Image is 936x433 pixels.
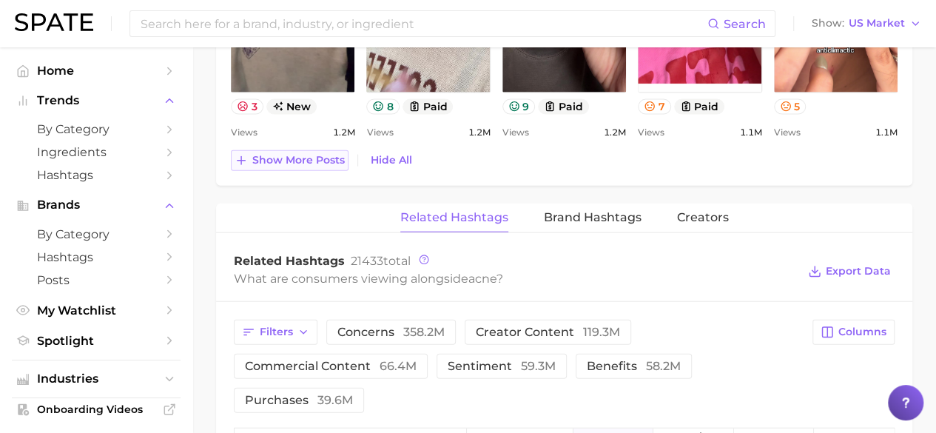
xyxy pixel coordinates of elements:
[544,211,642,224] span: Brand Hashtags
[37,198,155,212] span: Brands
[468,272,496,286] span: acne
[502,124,529,141] span: Views
[468,124,491,141] span: 1.2m
[12,269,181,292] a: Posts
[351,254,411,268] span: total
[367,150,416,170] button: Hide All
[37,168,155,182] span: Hashtags
[37,145,155,159] span: Ingredients
[12,141,181,164] a: Ingredients
[12,90,181,112] button: Trends
[502,99,536,115] button: 9
[234,269,797,289] div: What are consumers viewing alongside ?
[37,250,155,264] span: Hashtags
[366,124,393,141] span: Views
[380,359,417,373] span: 66.4m
[37,122,155,136] span: by Category
[587,360,681,372] span: benefits
[37,403,155,416] span: Onboarding Videos
[12,299,181,322] a: My Watchlist
[12,223,181,246] a: by Category
[812,320,895,345] button: Columns
[838,326,886,338] span: Columns
[252,154,345,167] span: Show more posts
[674,99,725,115] button: paid
[12,59,181,82] a: Home
[808,14,925,33] button: ShowUS Market
[476,326,620,338] span: creator content
[740,124,762,141] span: 1.1m
[724,17,766,31] span: Search
[234,254,345,268] span: Related Hashtags
[245,395,353,406] span: purchases
[403,99,454,115] button: paid
[366,99,400,115] button: 8
[231,124,257,141] span: Views
[12,194,181,216] button: Brands
[538,99,589,115] button: paid
[403,325,445,339] span: 358.2m
[638,124,664,141] span: Views
[849,19,905,27] span: US Market
[231,150,349,171] button: Show more posts
[448,360,556,372] span: sentiment
[812,19,844,27] span: Show
[317,393,353,407] span: 39.6m
[804,261,895,282] button: Export Data
[646,359,681,373] span: 58.2m
[12,329,181,352] a: Spotlight
[774,124,801,141] span: Views
[521,359,556,373] span: 59.3m
[139,11,707,36] input: Search here for a brand, industry, or ingredient
[12,368,181,390] button: Industries
[351,254,383,268] span: 21433
[37,372,155,386] span: Industries
[37,303,155,318] span: My Watchlist
[266,99,317,115] span: new
[37,64,155,78] span: Home
[400,211,508,224] span: Related Hashtags
[37,227,155,241] span: by Category
[604,124,626,141] span: 1.2m
[638,99,671,115] button: 7
[245,360,417,372] span: commercial content
[12,398,181,420] a: Onboarding Videos
[332,124,354,141] span: 1.2m
[234,320,317,345] button: Filters
[12,246,181,269] a: Hashtags
[231,99,263,115] button: 3
[875,124,898,141] span: 1.1m
[677,211,729,224] span: Creators
[371,154,412,167] span: Hide All
[37,273,155,287] span: Posts
[12,164,181,187] a: Hashtags
[15,13,93,31] img: SPATE
[12,118,181,141] a: by Category
[37,334,155,348] span: Spotlight
[826,265,891,278] span: Export Data
[774,99,807,115] button: 5
[260,326,293,338] span: Filters
[583,325,620,339] span: 119.3m
[37,94,155,107] span: Trends
[337,326,445,338] span: concerns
